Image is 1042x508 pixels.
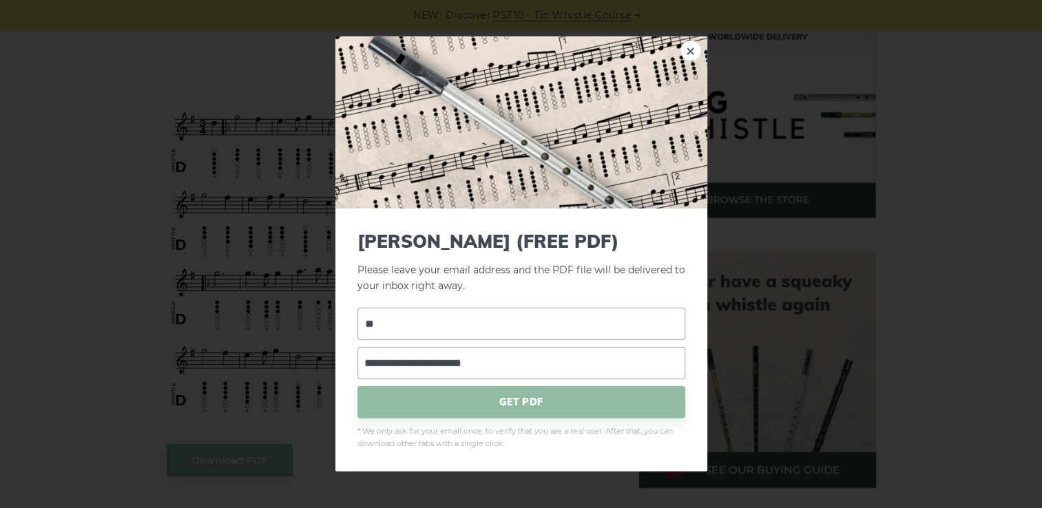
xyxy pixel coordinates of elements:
[357,231,685,294] p: Please leave your email address and the PDF file will be delivered to your inbox right away.
[335,36,707,209] img: Tin Whistle Tab Preview
[680,41,701,61] a: ×
[357,231,685,252] span: [PERSON_NAME] (FREE PDF)
[357,385,685,418] span: GET PDF
[357,425,685,449] span: * We only ask for your email once, to verify that you are a real user. After that, you can downlo...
